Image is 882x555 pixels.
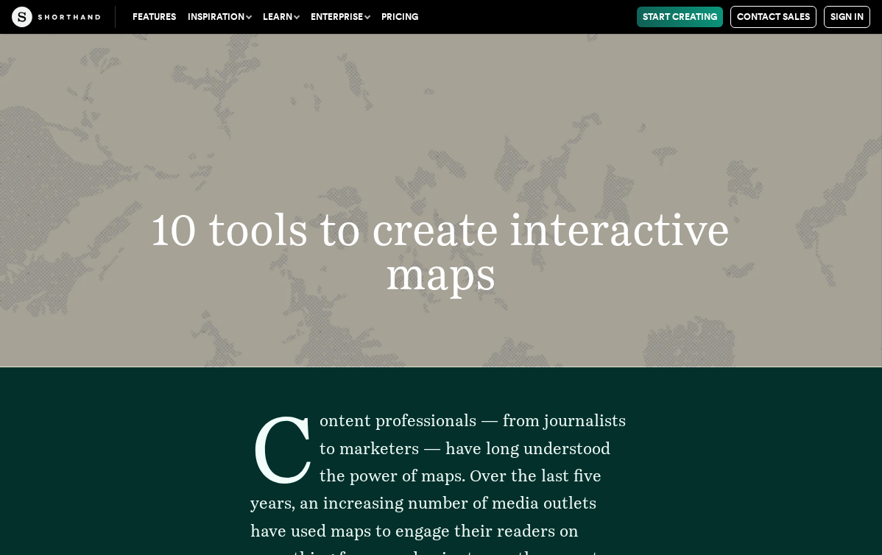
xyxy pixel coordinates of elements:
[257,7,305,27] button: Learn
[12,7,100,27] img: The Craft
[824,6,870,28] a: Sign in
[305,7,375,27] button: Enterprise
[730,6,816,28] a: Contact Sales
[375,7,424,27] a: Pricing
[127,7,182,27] a: Features
[637,7,723,27] a: Start Creating
[74,208,808,295] h1: 10 tools to create interactive maps
[182,7,257,27] button: Inspiration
